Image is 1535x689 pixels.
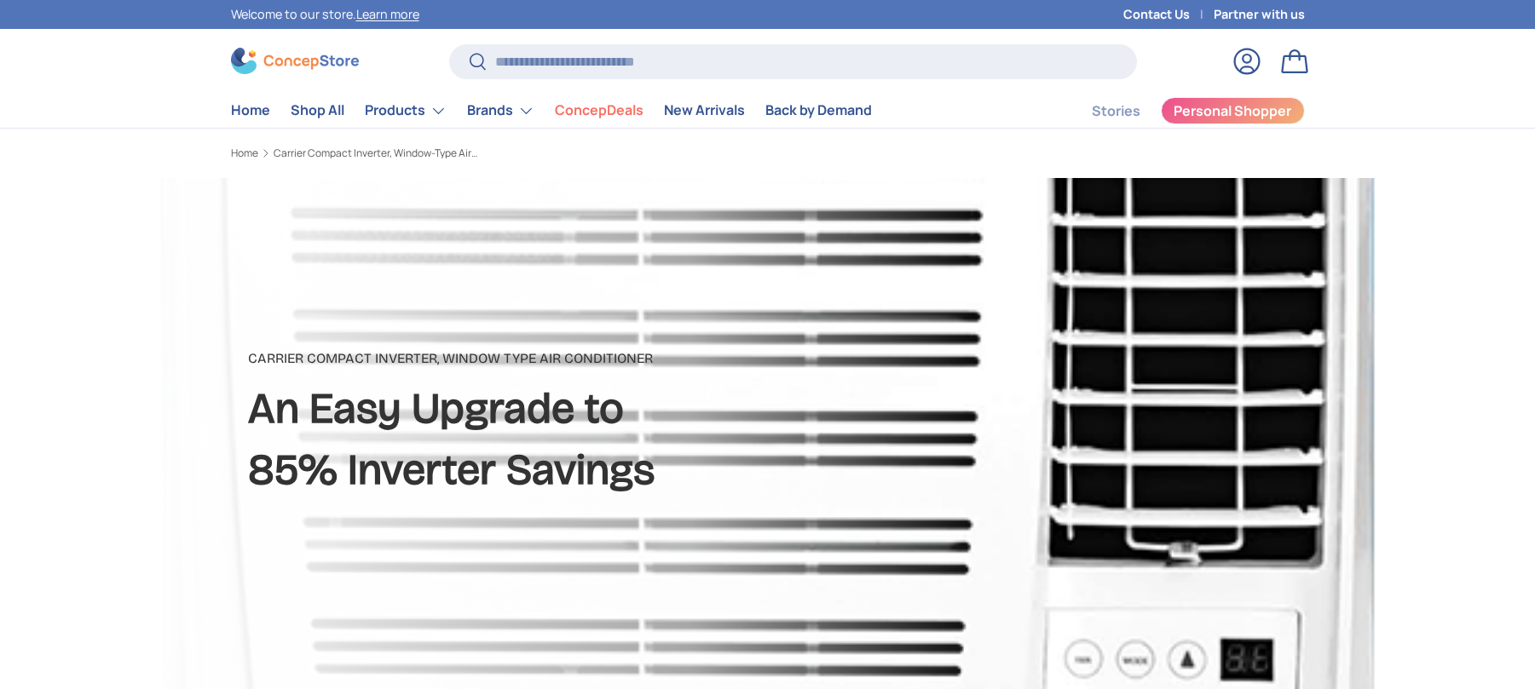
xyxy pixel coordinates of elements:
a: Learn more [356,6,419,22]
nav: Primary [231,94,872,128]
a: Home [231,94,270,127]
a: Shop All [291,94,344,127]
a: Stories [1092,95,1140,128]
a: Home [231,148,258,158]
a: ConcepDeals [555,94,643,127]
a: Brands [467,94,534,128]
a: Carrier Compact Inverter, Window-Type Air Conditioner [274,148,478,158]
p: Welcome to our store. [231,5,419,24]
strong: An Easy Upgrade to [248,383,624,433]
a: Personal Shopper [1161,97,1305,124]
summary: Products [355,94,457,128]
nav: Breadcrumbs [231,146,800,161]
a: Contact Us [1123,5,1214,24]
p: Carrier Compact Inverter, Window Type Air Conditioner [248,348,655,369]
a: Products [365,94,447,128]
a: New Arrivals [664,94,745,127]
a: Back by Demand [765,94,872,127]
span: Personal Shopper [1174,104,1291,118]
summary: Brands [457,94,545,128]
strong: 85% Inverter Savings [248,445,655,495]
nav: Secondary [1051,94,1305,128]
a: Partner with us [1214,5,1305,24]
img: ConcepStore [231,48,359,74]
